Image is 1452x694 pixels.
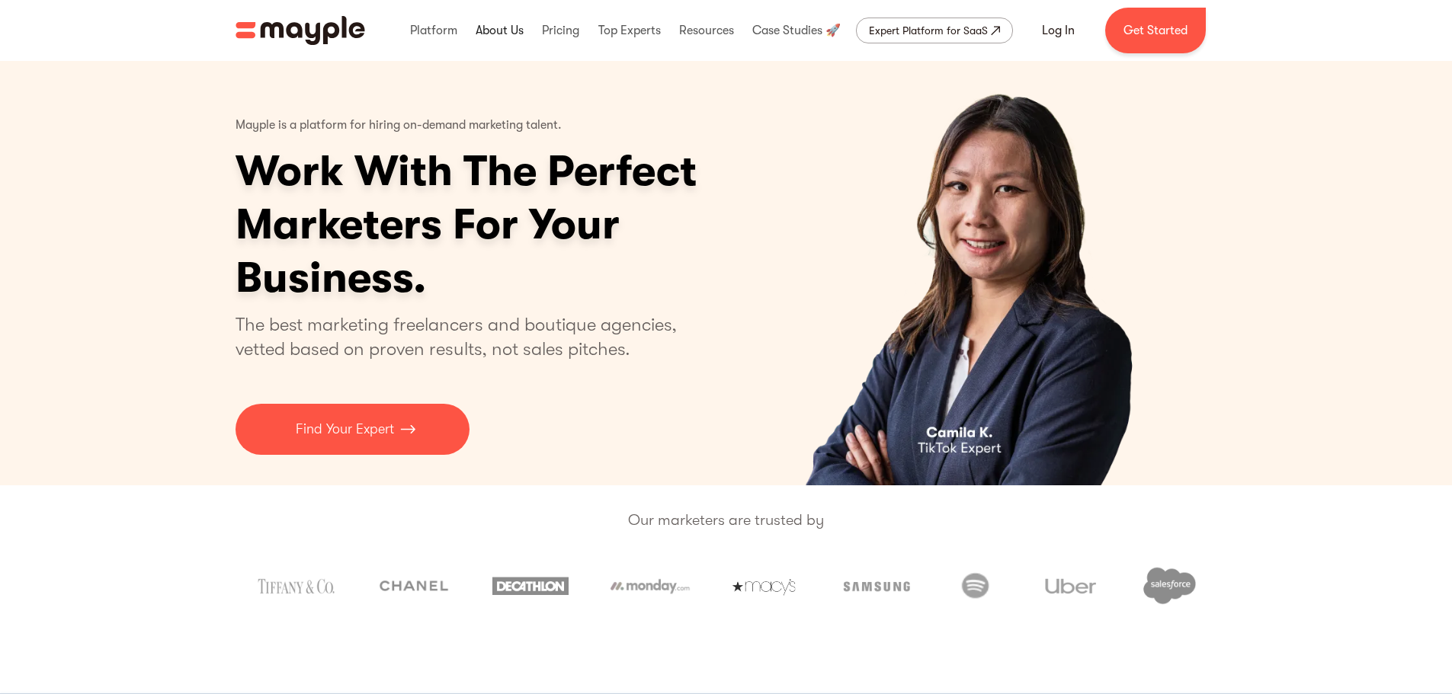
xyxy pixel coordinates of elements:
p: Mayple is a platform for hiring on-demand marketing talent. [236,107,562,145]
div: Expert Platform for SaaS [869,21,988,40]
a: Log In [1024,12,1093,49]
a: Expert Platform for SaaS [856,18,1013,43]
p: Find Your Expert [296,419,394,440]
div: Pricing [538,6,583,55]
div: Platform [406,6,461,55]
a: Find Your Expert [236,404,470,455]
div: carousel [741,61,1217,485]
a: Get Started [1105,8,1206,53]
h1: Work With The Perfect Marketers For Your Business. [236,145,815,305]
p: The best marketing freelancers and boutique agencies, vetted based on proven results, not sales p... [236,312,695,361]
a: home [236,16,365,45]
img: Mayple logo [236,16,365,45]
div: Resources [675,6,738,55]
div: About Us [472,6,527,55]
div: Top Experts [595,6,665,55]
div: 2 of 4 [741,61,1217,485]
